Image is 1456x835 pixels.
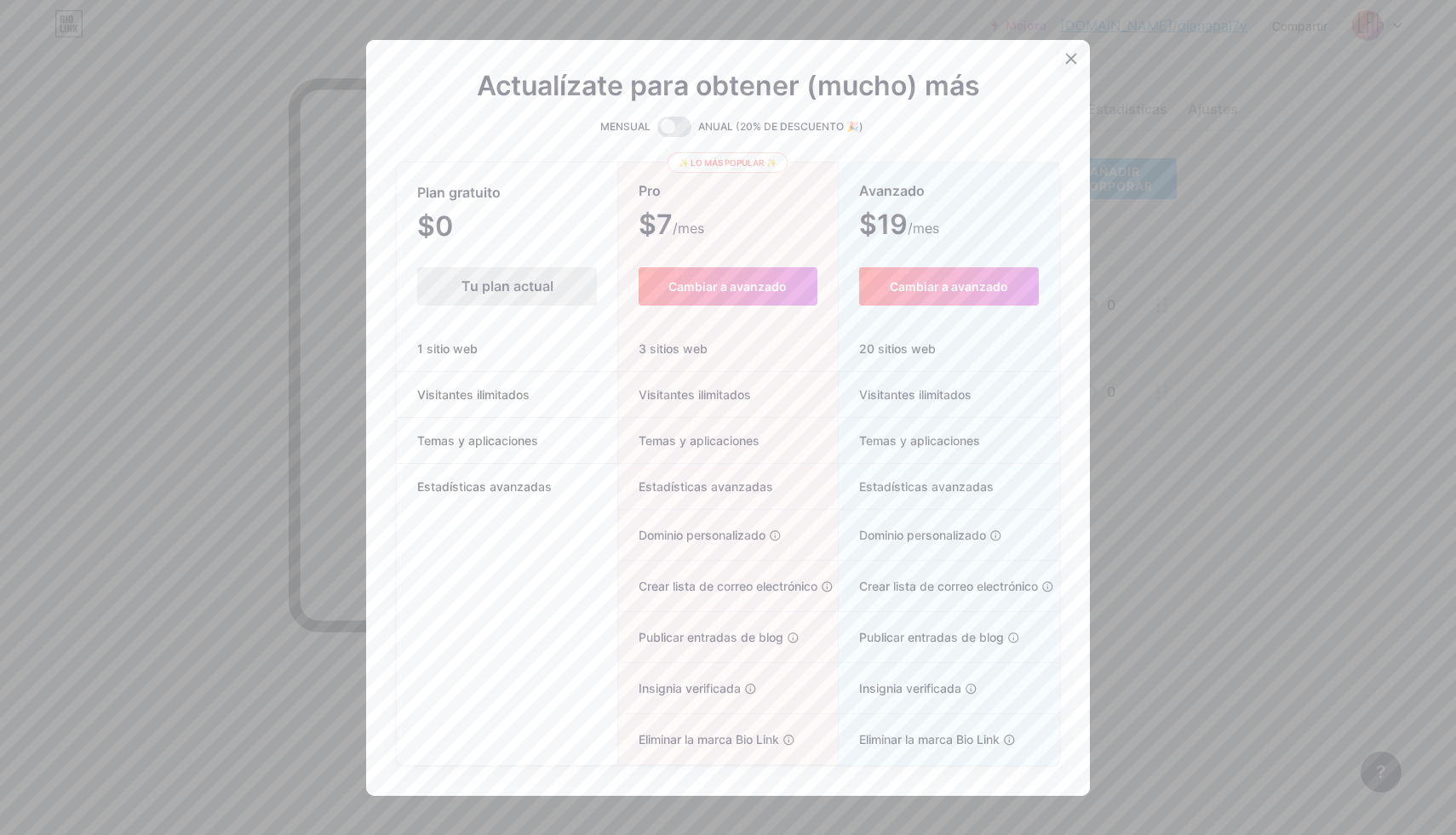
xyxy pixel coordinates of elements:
font: Visitantes ilimitados [859,387,972,402]
font: Insignia verificada [639,681,741,695]
font: Publicar entradas de blog [859,630,1004,644]
font: $19 [859,208,908,241]
font: /mes [908,220,939,237]
font: Estadísticas avanzadas [639,479,773,494]
font: 3 sitios web [639,341,708,356]
font: 1 sitio web [417,341,478,356]
font: 20 sitios web [859,341,936,356]
font: Crear lista de correo electrónico [639,579,817,593]
font: Dominio personalizado [859,528,986,542]
font: Cambiar a avanzado [668,279,787,294]
font: Publicar entradas de blog [639,630,783,644]
font: Plan gratuito [417,184,501,201]
font: /mes [673,220,704,237]
font: Tu plan actual [461,277,553,295]
font: Estadísticas avanzadas [859,479,994,494]
font: Temas y aplicaciones [417,433,538,448]
button: Cambiar a avanzado [859,267,1039,306]
font: Actualízate para obtener (mucho) más [477,69,980,102]
font: MENSUAL [600,120,651,133]
font: Avanzado [859,182,925,199]
button: Cambiar a avanzado [639,267,817,306]
font: ✨ Lo más popular ✨ [679,157,777,168]
font: ANUAL (20% DE DESCUENTO 🎉) [698,120,863,133]
font: Estadísticas avanzadas [417,479,552,494]
font: Temas y aplicaciones [639,433,760,448]
font: Cambiar a avanzado [890,279,1008,294]
font: Pro [639,182,661,199]
font: Visitantes ilimitados [639,387,751,402]
font: Eliminar la marca Bio Link [859,732,1000,746]
font: Eliminar la marca Bio Link [639,732,779,746]
font: Crear lista de correo electrónico [859,579,1038,593]
font: $0 [417,209,453,243]
font: Visitantes ilimitados [417,387,530,402]
font: Temas y aplicaciones [859,433,980,448]
font: Dominio personalizado [639,528,765,542]
font: $7 [639,208,673,241]
font: Insignia verificada [859,681,961,695]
